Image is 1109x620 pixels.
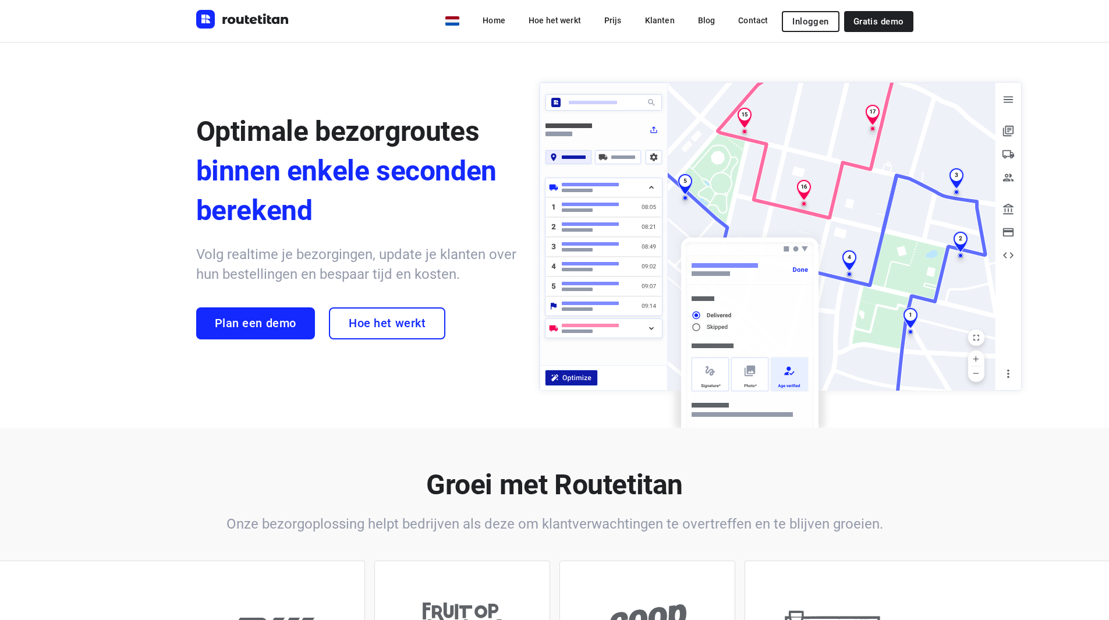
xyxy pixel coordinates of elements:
a: Routetitan [196,10,289,31]
a: Prijs [595,10,631,31]
span: Plan een demo [215,317,296,330]
a: Klanten [636,10,684,31]
a: Gratis demo [844,11,913,32]
img: Routetitan logo [196,10,289,29]
b: Groei met Routetitan [426,468,683,501]
button: Inloggen [782,11,839,32]
a: Hoe het werkt [329,307,445,339]
h6: Onze bezorgoplossing helpt bedrijven als deze om klantverwachtingen te overtreffen en te blijven ... [196,514,913,534]
img: illustration [532,75,1029,428]
span: Hoe het werkt [349,317,426,330]
a: Home [473,10,515,31]
span: Gratis demo [853,17,904,26]
span: Inloggen [792,17,828,26]
a: Plan een demo [196,307,315,339]
a: Hoe het werkt [519,10,590,31]
span: Optimale bezorgroutes [196,115,480,148]
h6: Volg realtime je bezorgingen, update je klanten over hun bestellingen en bespaar tijd en kosten. [196,245,516,284]
span: binnen enkele seconden berekend [196,151,516,231]
a: Contact [729,10,777,31]
a: Blog [689,10,725,31]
